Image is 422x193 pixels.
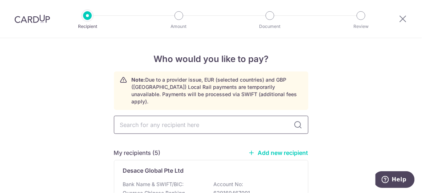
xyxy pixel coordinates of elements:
p: Bank Name & SWIFT/BIC: [123,181,184,188]
p: Due to a provider issue, EUR (selected countries) and GBP ([GEOGRAPHIC_DATA]) Local Rail payments... [132,76,302,105]
h4: Who would you like to pay? [114,53,308,66]
p: Account No: [214,181,243,188]
h5: My recipients (5) [114,148,161,157]
p: Recipient [61,23,114,30]
p: Document [243,23,297,30]
input: Search for any recipient here [114,116,308,134]
p: Amount [152,23,206,30]
iframe: Opens a widget where you can find more information [376,171,415,189]
a: Add new recipient [249,149,308,156]
p: Desace Global Pte Ltd [123,166,184,175]
strong: Note: [132,77,146,83]
img: CardUp [15,15,50,23]
p: Review [334,23,388,30]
